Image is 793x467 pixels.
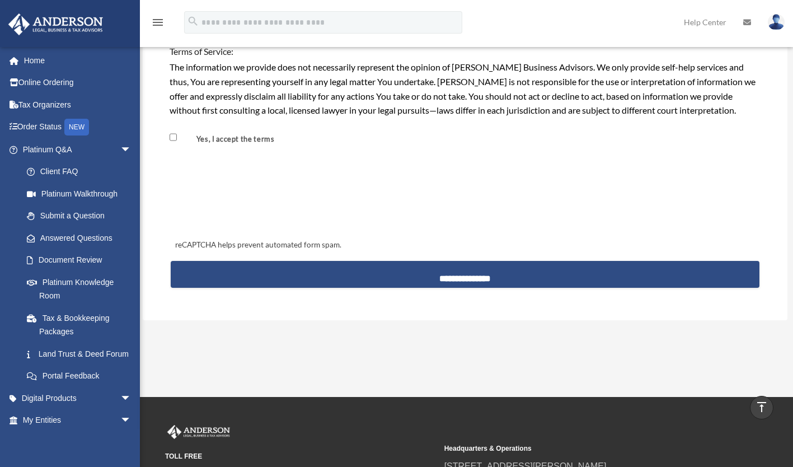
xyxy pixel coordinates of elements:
[755,400,768,414] i: vertical_align_top
[171,239,759,252] div: reCAPTCHA helps prevent automated form spam.
[151,20,165,29] a: menu
[165,425,232,440] img: Anderson Advisors Platinum Portal
[170,45,761,58] h4: Terms of Service:
[179,134,279,144] label: Yes, I accept the terms
[16,161,148,183] a: Client FAQ
[444,443,716,455] small: Headquarters & Operations
[170,60,761,117] div: The information we provide does not necessarily represent the opinion of [PERSON_NAME] Business A...
[120,409,143,432] span: arrow_drop_down
[8,72,148,94] a: Online Ordering
[768,14,785,30] img: User Pic
[16,249,143,272] a: Document Review
[151,16,165,29] i: menu
[187,15,199,27] i: search
[8,94,148,116] a: Tax Organizers
[16,271,148,307] a: Platinum Knowledge Room
[16,227,148,249] a: Answered Questions
[120,138,143,161] span: arrow_drop_down
[16,365,148,387] a: Portal Feedback
[16,343,148,365] a: Land Trust & Deed Forum
[8,138,148,161] a: Platinum Q&Aarrow_drop_down
[750,396,773,419] a: vertical_align_top
[120,387,143,410] span: arrow_drop_down
[8,409,148,432] a: My Entitiesarrow_drop_down
[16,183,148,205] a: Platinum Walkthrough
[8,49,148,72] a: Home
[172,172,342,216] iframe: reCAPTCHA
[64,119,89,136] div: NEW
[16,205,148,227] a: Submit a Question
[16,307,148,343] a: Tax & Bookkeeping Packages
[165,451,437,463] small: TOLL FREE
[8,116,148,139] a: Order StatusNEW
[5,13,106,35] img: Anderson Advisors Platinum Portal
[8,387,148,409] a: Digital Productsarrow_drop_down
